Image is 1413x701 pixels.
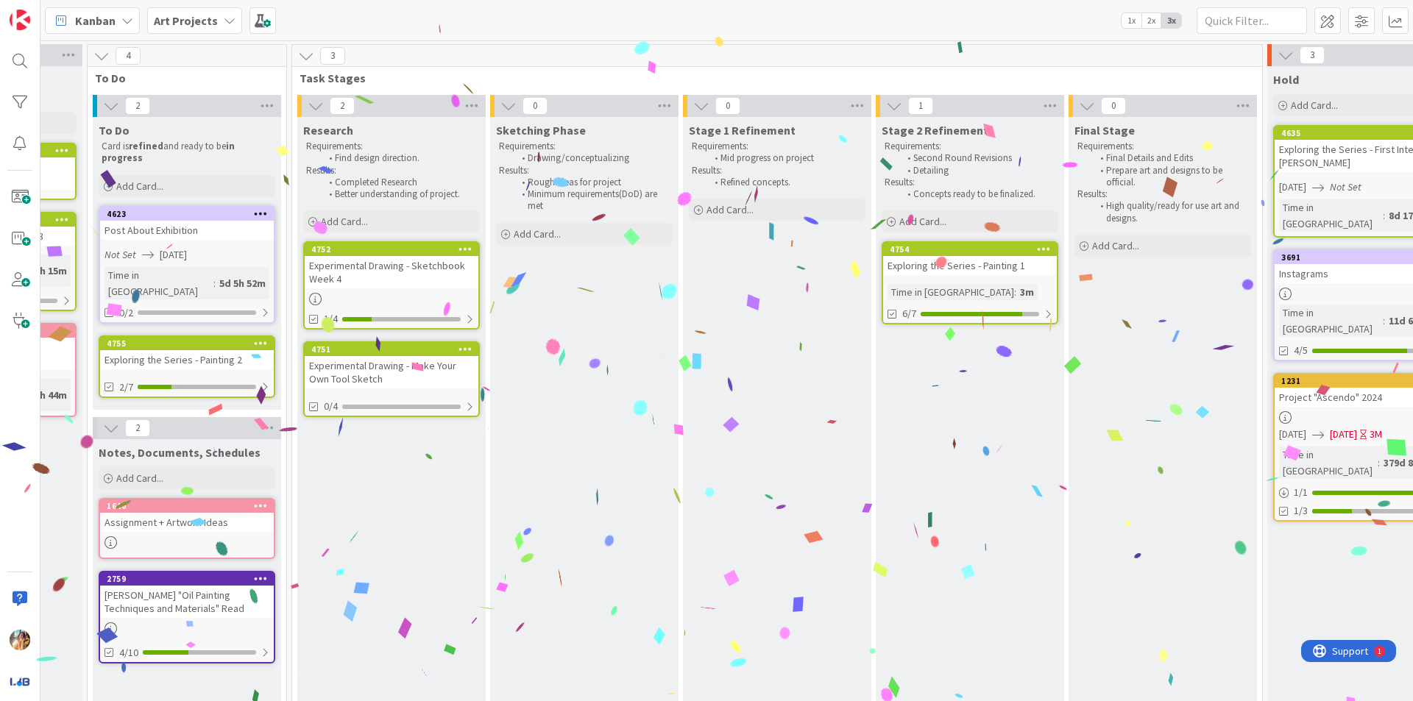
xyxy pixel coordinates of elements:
[908,97,933,115] span: 1
[321,215,368,228] span: Add Card...
[99,123,130,138] span: To Do
[496,123,586,138] span: Sketching Phase
[154,13,218,28] b: Art Projects
[12,387,71,403] div: 26d 6h 44m
[99,571,275,663] a: 2759[PERSON_NAME] "Oil Painting Techniques and Materials" Read4/10
[31,2,67,20] span: Support
[99,498,275,559] a: 1640Assignment + Artwork Ideas
[692,165,863,177] p: Results:
[77,6,80,18] div: 1
[129,140,163,152] strong: refined
[1077,188,1248,200] p: Results:
[1330,180,1361,193] i: Not Set
[1294,343,1308,358] span: 4/5
[303,341,480,417] a: 4751Experimental Drawing - Make Your Own Tool Sketch0/4
[1294,503,1308,519] span: 1/3
[1014,284,1016,300] span: :
[1197,7,1307,34] input: Quick Filter...
[899,215,946,228] span: Add Card...
[306,140,477,152] p: Requirements:
[499,165,670,177] p: Results:
[119,305,133,321] span: 0/2
[300,71,1244,85] span: Task Stages
[116,179,163,193] span: Add Card...
[99,445,261,460] span: Notes, Documents, Schedules
[706,152,863,164] li: Mid progress on project
[1300,46,1325,64] span: 3
[514,227,561,241] span: Add Card...
[107,338,274,349] div: 4755
[324,399,338,414] span: 0/4
[1279,446,1378,479] div: Time in [GEOGRAPHIC_DATA]
[102,140,237,164] strong: in progress
[305,356,478,388] div: Experimental Drawing - Make Your Own Tool Sketch
[882,123,988,138] span: Stage 2 Refinement
[100,337,274,369] div: 4755Exploring the Series - Painting 2
[10,671,30,691] img: avatar
[303,123,353,138] span: Research
[99,206,275,324] a: 4623Post About ExhibitionNot Set[DATE]Time in [GEOGRAPHIC_DATA]:5d 5h 52m0/2
[899,188,1056,200] li: Concepts ready to be finalized.
[305,343,478,388] div: 4751Experimental Drawing - Make Your Own Tool Sketch
[321,152,478,164] li: Find design direction.
[1077,140,1248,152] p: Requirements:
[883,243,1057,256] div: 4754
[320,47,345,65] span: 3
[105,267,213,299] div: Time in [GEOGRAPHIC_DATA]
[1383,207,1385,224] span: :
[102,140,272,165] p: Card is and ready to be
[706,177,863,188] li: Refined concepts.
[902,306,916,321] span: 6/7
[303,241,480,330] a: 4752Experimental Drawing - Sketchbook Week 41/4
[305,343,478,356] div: 4751
[514,177,670,188] li: Rough ideas for project
[883,256,1057,275] div: Exploring the Series - Painting 1
[107,574,274,584] div: 2759
[125,97,150,115] span: 2
[107,209,274,219] div: 4623
[882,241,1058,324] a: 4754Exploring the Series - Painting 1Time in [GEOGRAPHIC_DATA]:3m6/7
[306,165,477,177] p: Results:
[885,140,1055,152] p: Requirements:
[100,572,274,618] div: 2759[PERSON_NAME] "Oil Painting Techniques and Materials" Read
[12,263,71,279] div: 3d 19h 15m
[1141,13,1161,28] span: 2x
[514,188,670,213] li: Minimum requirements(DoD) are met
[311,344,478,355] div: 4751
[311,244,478,255] div: 4752
[885,177,1055,188] p: Results:
[523,97,548,115] span: 0
[100,572,274,586] div: 2759
[1092,165,1249,189] li: Prepare art and designs to be official.
[899,165,1056,177] li: Detailing
[883,243,1057,275] div: 4754Exploring the Series - Painting 1
[100,499,274,513] div: 1640
[1279,179,1306,195] span: [DATE]
[100,221,274,240] div: Post About Exhibition
[10,630,30,650] img: JF
[100,586,274,618] div: [PERSON_NAME] "Oil Painting Techniques and Materials" Read
[324,311,338,327] span: 1/4
[1016,284,1038,300] div: 3m
[1273,72,1299,87] span: Hold
[321,188,478,200] li: Better understanding of project.
[305,243,478,256] div: 4752
[689,123,796,138] span: Stage 1 Refinement
[305,256,478,288] div: Experimental Drawing - Sketchbook Week 4
[1101,97,1126,115] span: 0
[305,243,478,288] div: 4752Experimental Drawing - Sketchbook Week 4
[1074,123,1135,138] span: Final Stage
[1122,13,1141,28] span: 1x
[499,140,670,152] p: Requirements:
[1161,13,1181,28] span: 3x
[715,97,740,115] span: 0
[514,152,670,164] li: Drawing/conceptualizing
[99,335,275,398] a: 4755Exploring the Series - Painting 22/7
[330,97,355,115] span: 2
[100,513,274,532] div: Assignment + Artwork Ideas
[1294,485,1308,500] span: 1 / 1
[75,12,116,29] span: Kanban
[899,152,1056,164] li: Second Round Revisions
[890,244,1057,255] div: 4754
[116,472,163,485] span: Add Card...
